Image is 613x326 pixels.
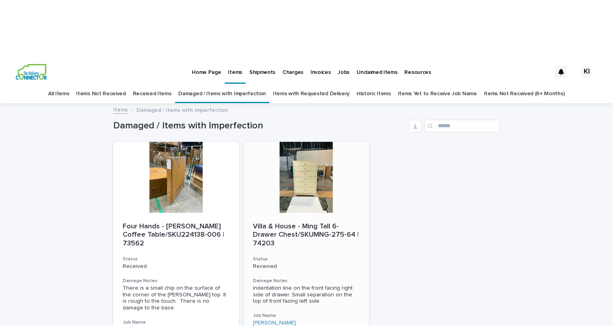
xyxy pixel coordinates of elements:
[401,59,435,84] a: Resources
[253,278,360,284] h3: Damage Notes
[282,59,303,76] p: Charges
[249,59,275,76] p: Shipments
[357,59,398,76] p: Unclaimed Items
[279,59,307,84] a: Charges
[307,59,335,84] a: Invoices
[225,59,246,83] a: Items
[123,222,230,248] p: Four Hands - [PERSON_NAME] Coffee Table/SKU224138-006 | 73562
[192,59,221,76] p: Home Page
[76,85,125,103] a: Items Not Received
[253,285,360,305] p: indentation line on the front facing right side of drawer. Small separation on the top of front f...
[113,105,128,114] a: Items
[338,59,350,76] p: Jobs
[123,256,230,262] h3: Status
[228,59,242,76] p: Items
[16,64,47,80] img: aCWQmA6OSGG0Kwt8cj3c
[581,66,593,78] div: KI
[188,59,224,84] a: Home Page
[113,120,406,132] h1: Damaged / Items with Imperfection
[484,85,565,103] a: Items Not Received (6+ Months)
[273,85,349,103] a: Items with Requested Delivery
[48,85,69,103] a: All Items
[425,120,500,132] input: Search
[357,85,391,103] a: Historic Items
[405,59,431,76] p: Resources
[253,256,360,262] h3: Status
[253,313,360,319] h3: Job Name
[353,59,401,84] a: Unclaimed Items
[335,59,353,84] a: Jobs
[133,85,172,103] a: Received Items
[253,222,360,248] p: Villa & House - Ming Tall 6-Drawer Chest/SKUMNG-275-64 | 74203
[398,85,477,103] a: Items Yet to Receive Job Name
[310,59,331,76] p: Invoices
[123,285,230,311] p: There is a small chip on the surface of the corner of the [PERSON_NAME] top. It is rough to the t...
[123,278,230,284] h3: Damage Notes
[179,85,266,103] a: Damaged / Items with Imperfection
[136,105,228,114] p: Damaged / Items with Imperfection
[253,263,360,270] p: Received
[246,59,279,84] a: Shipments
[123,319,230,326] h3: Job Name
[123,263,230,270] p: Received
